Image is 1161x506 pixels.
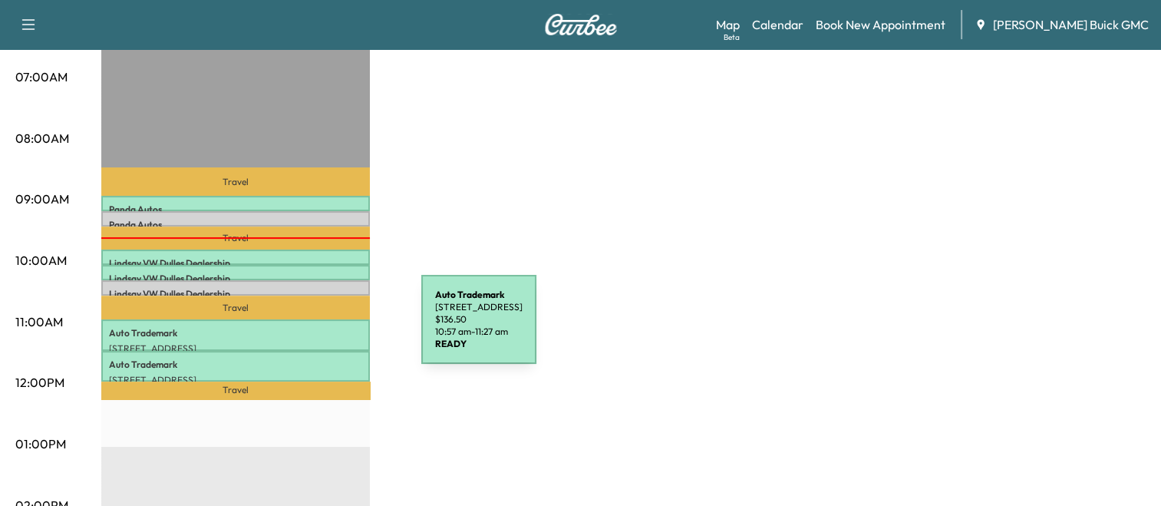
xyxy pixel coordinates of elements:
p: 01:00PM [15,435,66,453]
p: Travel [101,167,370,195]
div: Beta [724,31,740,43]
p: Travel [101,227,370,250]
p: 07:00AM [15,68,68,86]
p: 10:00AM [15,251,67,270]
p: Panda Autos [109,203,362,216]
p: Auto Trademark [109,359,362,371]
img: Curbee Logo [544,14,618,35]
p: Lindsay VW Dulles Dealership [109,273,362,285]
a: MapBeta [716,15,740,34]
p: 12:00PM [15,373,64,392]
a: Calendar [752,15,803,34]
p: Travel [101,382,370,399]
p: [STREET_ADDRESS] [109,342,362,355]
p: Panda Autos [109,219,362,231]
p: 09:00AM [15,190,69,208]
p: 08:00AM [15,129,69,147]
p: Travel [101,296,370,319]
p: Auto Trademark [109,327,362,339]
span: [PERSON_NAME] Buick GMC [993,15,1149,34]
p: [STREET_ADDRESS] [109,374,362,386]
p: Lindsay VW Dulles Dealership [109,288,362,300]
p: Lindsay VW Dulles Dealership [109,257,362,270]
p: 11:00AM [15,313,63,331]
a: Book New Appointment [816,15,945,34]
